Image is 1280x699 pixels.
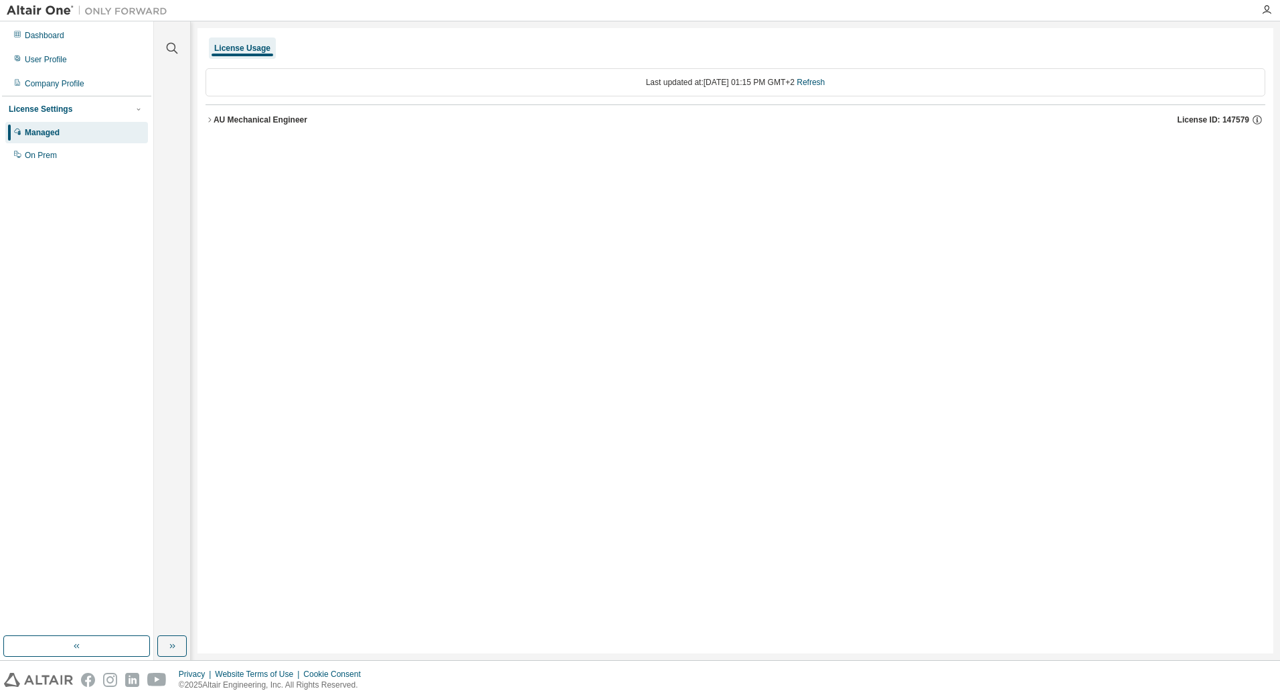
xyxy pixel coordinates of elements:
[303,669,368,680] div: Cookie Consent
[147,673,167,687] img: youtube.svg
[214,114,307,125] div: AU Mechanical Engineer
[25,30,64,41] div: Dashboard
[9,104,72,114] div: License Settings
[1178,114,1249,125] span: License ID: 147579
[214,43,270,54] div: License Usage
[25,54,67,65] div: User Profile
[81,673,95,687] img: facebook.svg
[7,4,174,17] img: Altair One
[215,669,303,680] div: Website Terms of Use
[206,105,1265,135] button: AU Mechanical EngineerLicense ID: 147579
[103,673,117,687] img: instagram.svg
[179,680,369,691] p: © 2025 Altair Engineering, Inc. All Rights Reserved.
[125,673,139,687] img: linkedin.svg
[25,150,57,161] div: On Prem
[25,127,60,138] div: Managed
[206,68,1265,96] div: Last updated at: [DATE] 01:15 PM GMT+2
[179,669,215,680] div: Privacy
[797,78,825,87] a: Refresh
[4,673,73,687] img: altair_logo.svg
[25,78,84,89] div: Company Profile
